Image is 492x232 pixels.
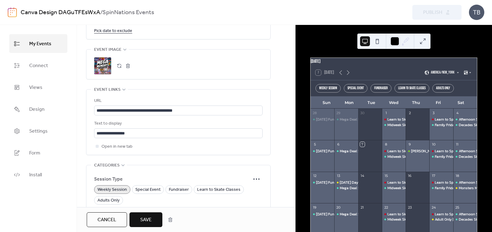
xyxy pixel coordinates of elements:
[129,212,162,227] button: Save
[384,205,388,210] div: 22
[382,217,406,222] div: Midweek Sk8 | 7-9pm | Free Rentals
[340,149,394,154] div: Mega Deal Sk8 | 7-9pm | $4 Entry
[334,117,358,122] div: Mega Deal Sk8 | 7-9pm | $4 Entry
[336,142,341,146] div: 6
[429,186,453,191] div: Family Fridays | 7-10pm | 5 for $25 Promo
[455,110,460,115] div: 4
[101,143,133,150] span: Open in new tab
[429,117,453,122] div: Learn to Speed Skate Class | 6-7pm
[334,212,358,217] div: Mega Deal Sk8 | 7-9pm | $4 Entry
[387,212,445,217] div: Learn to Skate Class | 6:30-7:00pm
[469,5,484,20] div: TB
[97,186,127,194] span: Weekly Session
[382,154,406,159] div: Midweek Sk8 | 7-9pm | Free Rentals
[29,148,40,158] span: Form
[94,97,261,105] div: URL
[336,110,341,115] div: 29
[312,110,317,115] div: 28
[382,122,406,128] div: Midweek Sk8 | 7-9pm | Free Rentals
[371,84,391,93] div: Fundraiser
[316,180,370,185] div: [DATE] Funday | 2-5pm | $8 Entry
[102,7,154,18] b: SpinNations Events
[338,97,360,109] div: Mon
[384,142,388,146] div: 8
[29,126,48,136] span: Settings
[340,117,394,122] div: Mega Deal Sk8 | 7-9pm | $4 Entry
[387,117,445,122] div: Learn to Skate Class | 6:30-7:00pm
[384,174,388,178] div: 15
[97,197,120,204] span: Adults Only
[407,174,412,178] div: 16
[387,122,444,128] div: Midweek Sk8 | 7-9pm | Free Rentals
[94,120,261,127] div: Text to display
[429,154,453,159] div: Family Fridays | 7-10pm | 5 for $25 Promo
[429,149,453,154] div: Learn to Speed Skate Class | 6-7pm
[431,110,436,115] div: 3
[453,117,477,122] div: Afternoon Skating | 2-5pm | $11 Entry
[9,34,67,53] a: My Events
[429,217,453,222] div: Adult Only Halloween Sk8 Party | 8-11pm
[169,186,189,194] span: Fundraiser
[455,205,460,210] div: 25
[427,97,450,109] div: Fri
[29,83,42,92] span: Views
[453,217,477,222] div: Decades Skate Night | 70s-2010s Music
[316,212,370,217] div: [DATE] Funday | 2-5pm | $8 Entry
[334,180,358,185] div: Halloween Day Sk8 | 1-4pm | Parents Free
[97,216,116,224] span: Cancel
[382,186,406,191] div: Midweek Sk8 | 7-9pm | Free Rentals
[9,122,67,140] a: Settings
[387,180,445,185] div: Learn to Skate Class | 6:30-7:00pm
[29,105,45,114] span: Design
[100,7,102,18] b: /
[450,97,472,109] div: Sat
[382,117,406,122] div: Learn to Skate Class | 6:30-7:00pm
[9,100,67,118] a: Design
[383,97,405,109] div: Wed
[382,212,406,217] div: Learn to Skate Class | 6:30-7:00pm
[407,142,412,146] div: 9
[94,57,111,74] div: ;
[431,205,436,210] div: 24
[453,149,477,154] div: Afternoon Skating | 2-5pm | $11 Entry
[94,176,250,183] span: Session Type
[431,174,436,178] div: 17
[387,217,444,222] div: Midweek Sk8 | 7-9pm | Free Rentals
[9,143,67,162] a: Form
[334,186,358,191] div: Mega Deal Sk8 | 7-9pm | $4 Entry
[315,97,338,109] div: Sun
[316,117,370,122] div: [DATE] Funday | 2-5pm | $8 Entry
[312,174,317,178] div: 12
[455,174,460,178] div: 18
[387,154,444,159] div: Midweek Sk8 | 7-9pm | Free Rentals
[360,110,365,115] div: 30
[360,174,365,178] div: 14
[87,212,127,227] button: Cancel
[311,149,334,154] div: Sunday Funday | 2-5pm | $8 Entry
[453,154,477,159] div: Decades Skate Night | 70s-2010s Music
[340,180,401,185] div: [DATE] Day Sk8 | 1-4pm | Parents Free
[336,174,341,178] div: 13
[315,84,341,93] div: Weekly Session
[432,84,454,93] div: Adults Only
[316,149,370,154] div: [DATE] Funday | 2-5pm | $8 Entry
[429,122,453,128] div: Family Fridays | 7-10pm | 5 for $25 Promo
[29,170,42,180] span: Install
[431,142,436,146] div: 10
[387,186,444,191] div: Midweek Sk8 | 7-9pm | Free Rentals
[387,149,445,154] div: Learn to Skate Class | 6:30-7:00pm
[405,97,427,109] div: Thu
[407,110,412,115] div: 2
[94,162,120,169] span: Categories
[311,117,334,122] div: Sunday Funday | 2-5pm | $8 Entry
[455,142,460,146] div: 11
[407,205,412,210] div: 23
[29,39,51,49] span: My Events
[429,180,453,185] div: Learn to Speed Skate Class | 6-7pm
[9,165,67,184] a: Install
[453,122,477,128] div: Decades Skate Night | 70s-2010s Music
[395,84,429,93] div: Learn to Skate Classes
[360,205,365,210] div: 21
[340,212,394,217] div: Mega Deal Sk8 | 7-9pm | $4 Entry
